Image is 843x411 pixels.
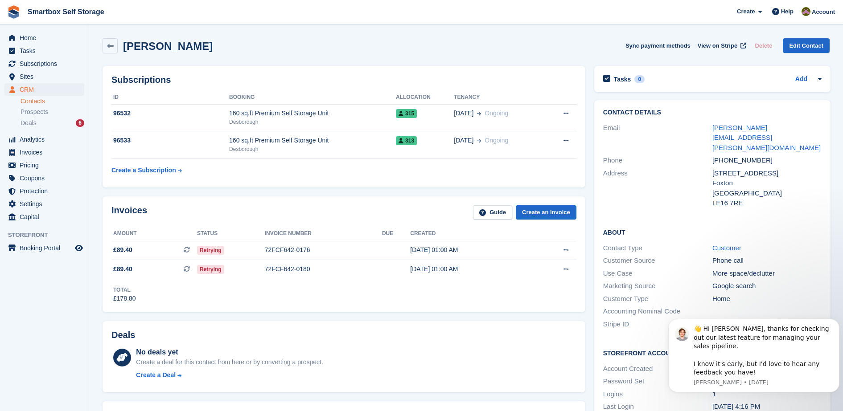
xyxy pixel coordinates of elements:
[4,172,84,184] a: menu
[795,74,807,85] a: Add
[698,41,737,50] span: View on Stripe
[113,294,136,303] div: £178.80
[111,75,576,85] h2: Subscriptions
[4,83,84,96] a: menu
[20,185,73,197] span: Protection
[712,188,822,199] div: [GEOGRAPHIC_DATA]
[111,136,229,145] div: 96533
[783,38,830,53] a: Edit Contact
[4,242,84,254] a: menu
[111,162,182,179] a: Create a Subscription
[20,70,73,83] span: Sites
[229,109,396,118] div: 160 sq.ft Premium Self Storage Unit
[113,265,132,274] span: £89.40
[712,155,822,166] div: [PHONE_NUMBER]
[4,159,84,171] a: menu
[7,5,21,19] img: stora-icon-8386f47178a22dfd0bd8f6a31ec36ba5ce8667c1dd55bd0f319d3a0aa187defe.svg
[76,119,84,127] div: 6
[694,38,748,53] a: View on Stripe
[4,146,84,159] a: menu
[410,227,530,241] th: Created
[229,118,396,126] div: Desborough
[20,242,73,254] span: Booking Portal
[485,137,508,144] span: Ongoing
[113,286,136,294] div: Total
[454,136,473,145] span: [DATE]
[665,314,843,407] iframe: Intercom notifications message
[4,185,84,197] a: menu
[516,205,576,220] a: Create an Invoice
[410,265,530,274] div: [DATE] 01:00 AM
[265,265,382,274] div: 72FCF642-0180
[603,228,822,236] h2: About
[20,159,73,171] span: Pricing
[229,136,396,145] div: 160 sq.ft Premium Self Storage Unit
[712,281,822,291] div: Google search
[20,57,73,70] span: Subscriptions
[111,330,135,340] h2: Deals
[113,245,132,255] span: £89.40
[111,90,229,105] th: ID
[603,389,712,399] div: Logins
[712,168,822,179] div: [STREET_ADDRESS]
[603,123,712,153] div: Email
[751,38,776,53] button: Delete
[24,4,108,19] a: Smartbox Self Storage
[20,45,73,57] span: Tasks
[4,70,84,83] a: menu
[136,358,323,367] div: Create a deal for this contact from here or by converting a prospect.
[737,7,755,16] span: Create
[781,7,794,16] span: Help
[454,90,545,105] th: Tenancy
[136,370,323,380] a: Create a Deal
[603,155,712,166] div: Phone
[229,145,396,153] div: Desborough
[603,348,822,357] h2: Storefront Account
[20,198,73,210] span: Settings
[712,124,821,151] a: [PERSON_NAME][EMAIL_ADDRESS][PERSON_NAME][DOMAIN_NAME]
[21,107,84,117] a: Prospects
[634,75,645,83] div: 0
[603,269,712,279] div: Use Case
[136,347,323,358] div: No deals yet
[123,40,213,52] h2: [PERSON_NAME]
[603,319,712,330] div: Stripe ID
[20,133,73,146] span: Analytics
[197,227,265,241] th: Status
[8,231,89,240] span: Storefront
[603,168,712,208] div: Address
[111,227,197,241] th: Amount
[20,32,73,44] span: Home
[229,90,396,105] th: Booking
[603,243,712,253] div: Contact Type
[454,109,473,118] span: [DATE]
[812,8,835,16] span: Account
[197,265,224,274] span: Retrying
[396,109,417,118] span: 315
[603,281,712,291] div: Marketing Source
[265,245,382,255] div: 72FCF642-0176
[382,227,410,241] th: Due
[4,198,84,210] a: menu
[603,376,712,387] div: Password Set
[396,136,417,145] span: 313
[712,269,822,279] div: More space/declutter
[712,256,822,266] div: Phone call
[625,38,691,53] button: Sync payment methods
[4,133,84,146] a: menu
[473,205,512,220] a: Guide
[603,364,712,374] div: Account Created
[20,83,73,96] span: CRM
[4,32,84,44] a: menu
[603,306,712,317] div: Accounting Nominal Code
[603,294,712,304] div: Customer Type
[74,243,84,253] a: Preview store
[802,7,810,16] img: Kayleigh Devlin
[136,370,176,380] div: Create a Deal
[21,118,84,128] a: Deals 6
[20,211,73,223] span: Capital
